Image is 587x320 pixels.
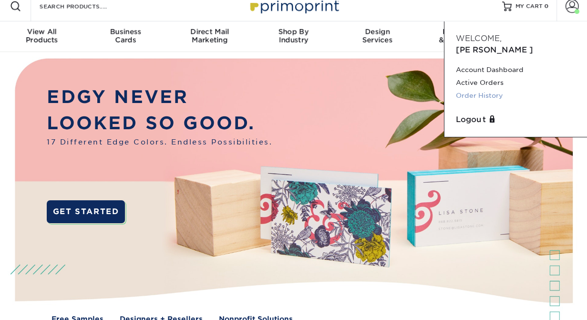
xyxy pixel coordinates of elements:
[252,21,336,52] a: Shop ByIndustry
[419,27,503,44] div: & Templates
[84,27,168,36] span: Business
[456,45,533,54] span: [PERSON_NAME]
[335,27,419,36] span: Design
[168,27,252,44] div: Marketing
[456,114,576,125] a: Logout
[39,0,132,12] input: SEARCH PRODUCTS.....
[456,63,576,76] a: Account Dashboard
[168,27,252,36] span: Direct Mail
[47,200,124,224] a: GET STARTED
[419,27,503,36] span: Resources
[252,27,336,36] span: Shop By
[515,2,543,10] span: MY CART
[456,89,576,102] a: Order History
[47,137,272,147] span: 17 Different Edge Colors. Endless Possibilities.
[335,27,419,44] div: Services
[456,34,502,43] span: Welcome,
[47,110,272,136] p: LOOKED SO GOOD.
[419,21,503,52] a: Resources& Templates
[84,27,168,44] div: Cards
[168,21,252,52] a: Direct MailMarketing
[335,21,419,52] a: DesignServices
[252,27,336,44] div: Industry
[84,21,168,52] a: BusinessCards
[545,3,549,10] span: 0
[47,84,272,110] p: EDGY NEVER
[456,76,576,89] a: Active Orders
